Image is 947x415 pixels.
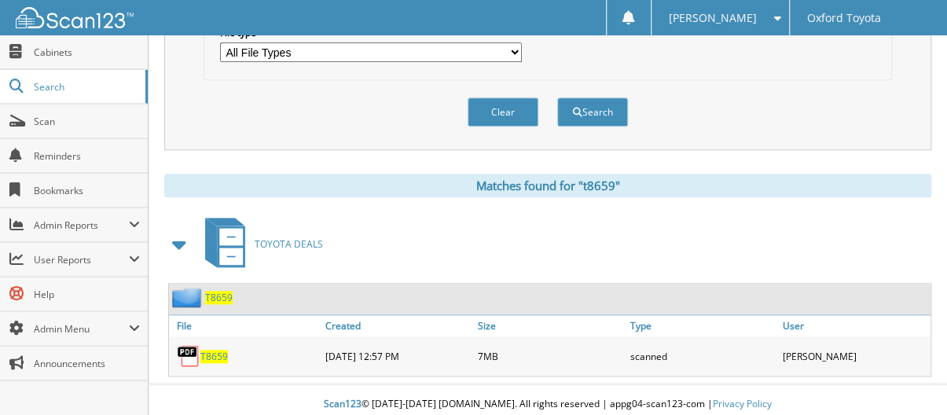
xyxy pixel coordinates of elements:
button: Search [557,97,628,127]
a: T8659 [200,350,228,363]
a: File [169,315,321,336]
a: Created [321,315,474,336]
a: Size [474,315,626,336]
span: Scan123 [324,397,362,410]
span: Reminders [34,149,140,163]
span: Cabinets [34,46,140,59]
span: Admin Reports [34,219,129,232]
span: TOYOTA DEALS [255,237,323,251]
img: folder2.png [172,288,205,307]
div: [DATE] 12:57 PM [321,340,474,372]
a: User [778,315,930,336]
img: scan123-logo-white.svg [16,7,134,28]
img: PDF.png [177,344,200,368]
div: 7MB [474,340,626,372]
span: Help [34,288,140,301]
span: [PERSON_NAME] [669,13,757,23]
span: Admin Menu [34,322,129,336]
span: Search [34,80,138,94]
div: scanned [626,340,778,372]
span: Bookmarks [34,184,140,197]
button: Clear [468,97,538,127]
a: Type [626,315,778,336]
div: [PERSON_NAME] [778,340,930,372]
a: Privacy Policy [713,397,772,410]
span: Scan [34,115,140,128]
span: Announcements [34,357,140,370]
a: TOYOTA DEALS [196,213,323,275]
div: Matches found for "t8659" [164,174,931,197]
iframe: Chat Widget [868,340,947,415]
a: T8659 [205,291,233,304]
span: Oxford Toyota [807,13,881,23]
span: User Reports [34,253,129,266]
